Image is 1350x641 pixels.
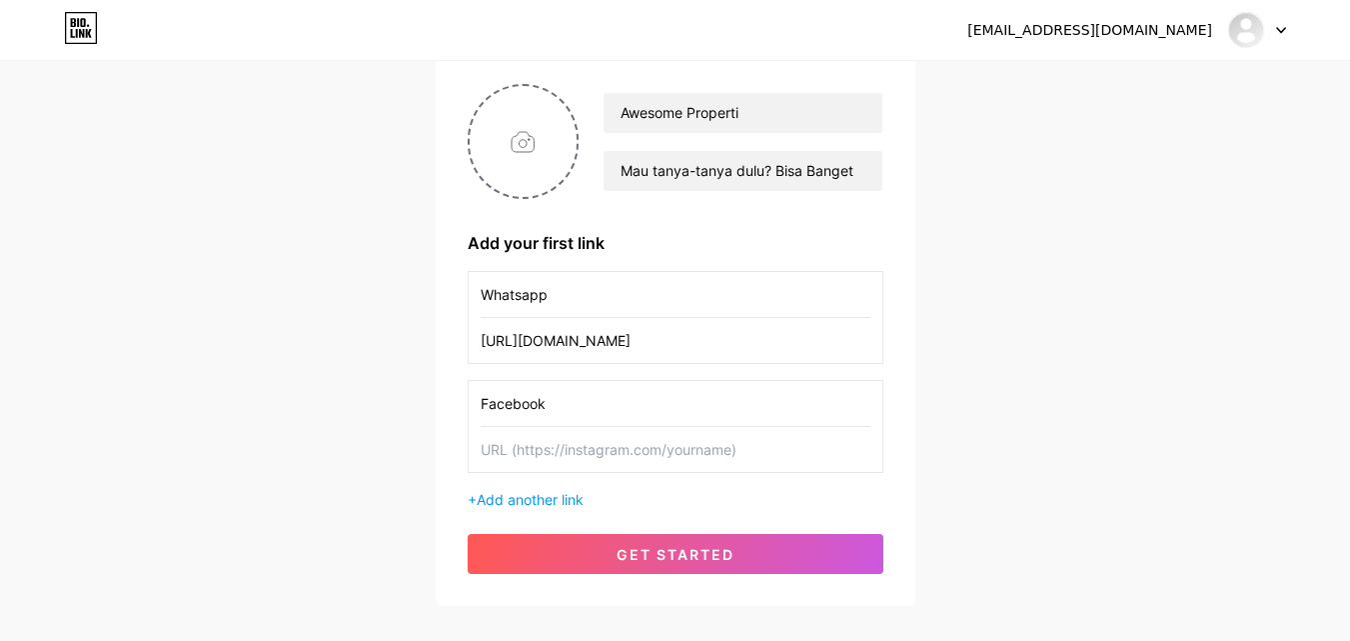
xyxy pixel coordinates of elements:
div: [EMAIL_ADDRESS][DOMAIN_NAME] [967,20,1212,41]
span: Add another link [477,491,584,508]
input: bio [604,151,881,191]
input: URL (https://instagram.com/yourname) [481,427,870,472]
span: get started [617,546,734,563]
input: Link name (My Instagram) [481,381,870,426]
div: + [468,489,883,510]
button: get started [468,534,883,574]
input: Link name (My Instagram) [481,272,870,317]
img: awesomeproperti [1227,11,1265,49]
div: Add your first link [468,231,883,255]
input: Your name [604,93,881,133]
input: URL (https://instagram.com/yourname) [481,318,870,363]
